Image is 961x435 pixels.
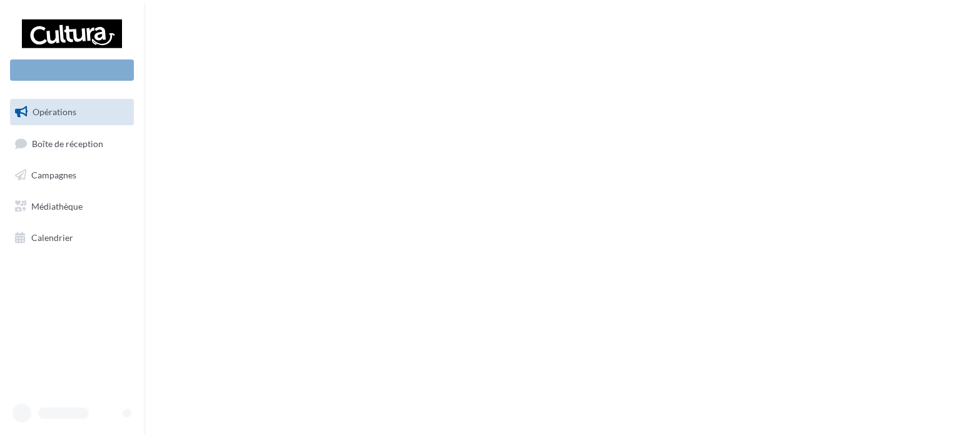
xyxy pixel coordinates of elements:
span: Boîte de réception [32,138,103,148]
a: Opérations [8,99,136,125]
a: Calendrier [8,225,136,251]
a: Campagnes [8,162,136,188]
span: Opérations [33,106,76,117]
div: Nouvelle campagne [10,59,134,81]
a: Médiathèque [8,193,136,220]
a: Boîte de réception [8,130,136,157]
span: Médiathèque [31,201,83,212]
span: Campagnes [31,170,76,180]
span: Calendrier [31,232,73,242]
